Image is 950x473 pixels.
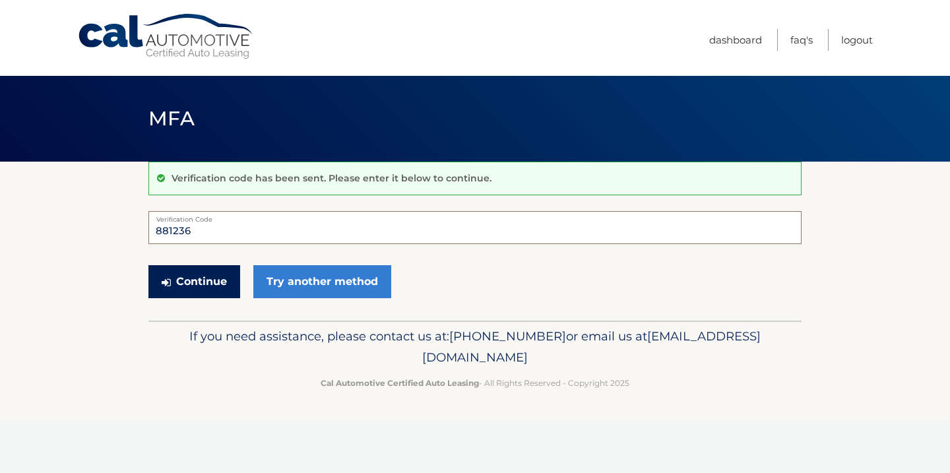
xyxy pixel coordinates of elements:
p: - All Rights Reserved - Copyright 2025 [157,376,793,390]
a: FAQ's [790,29,813,51]
span: [EMAIL_ADDRESS][DOMAIN_NAME] [422,329,761,365]
p: Verification code has been sent. Please enter it below to continue. [172,172,491,184]
button: Continue [148,265,240,298]
strong: Cal Automotive Certified Auto Leasing [321,378,479,388]
label: Verification Code [148,211,802,222]
input: Verification Code [148,211,802,244]
a: Logout [841,29,873,51]
span: [PHONE_NUMBER] [449,329,566,344]
a: Dashboard [709,29,762,51]
p: If you need assistance, please contact us at: or email us at [157,326,793,368]
span: MFA [148,106,195,131]
a: Try another method [253,265,391,298]
a: Cal Automotive [77,13,255,60]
